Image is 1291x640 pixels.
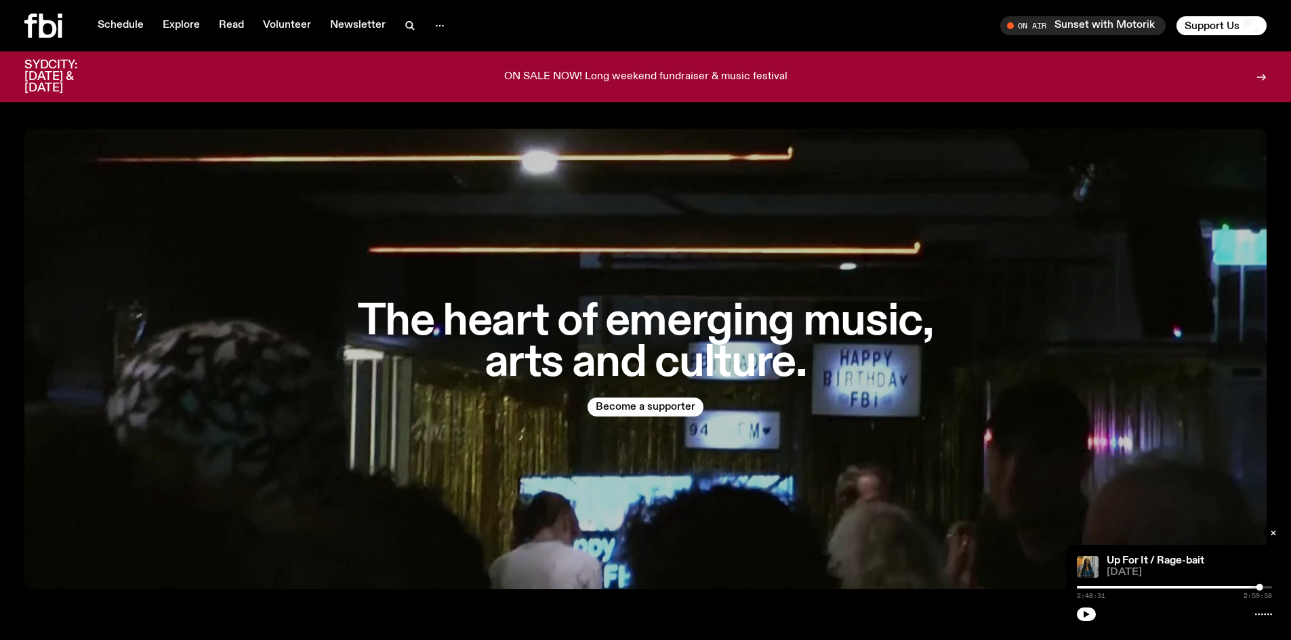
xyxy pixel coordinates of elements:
[1176,16,1267,35] button: Support Us
[342,301,949,384] h1: The heart of emerging music, arts and culture.
[1107,555,1204,566] a: Up For It / Rage-bait
[504,71,787,83] p: ON SALE NOW! Long weekend fundraiser & music festival
[211,16,252,35] a: Read
[1107,568,1272,578] span: [DATE]
[1000,16,1166,35] button: On AirSunset with Motorik
[1077,593,1105,599] span: 2:48:31
[1077,556,1099,578] img: Ify - a Brown Skin girl with black braided twists, looking up to the side with her tongue stickin...
[1185,20,1239,32] span: Support Us
[89,16,152,35] a: Schedule
[588,398,703,417] button: Become a supporter
[322,16,394,35] a: Newsletter
[155,16,208,35] a: Explore
[24,60,111,94] h3: SYDCITY: [DATE] & [DATE]
[255,16,319,35] a: Volunteer
[1244,593,1272,599] span: 2:59:58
